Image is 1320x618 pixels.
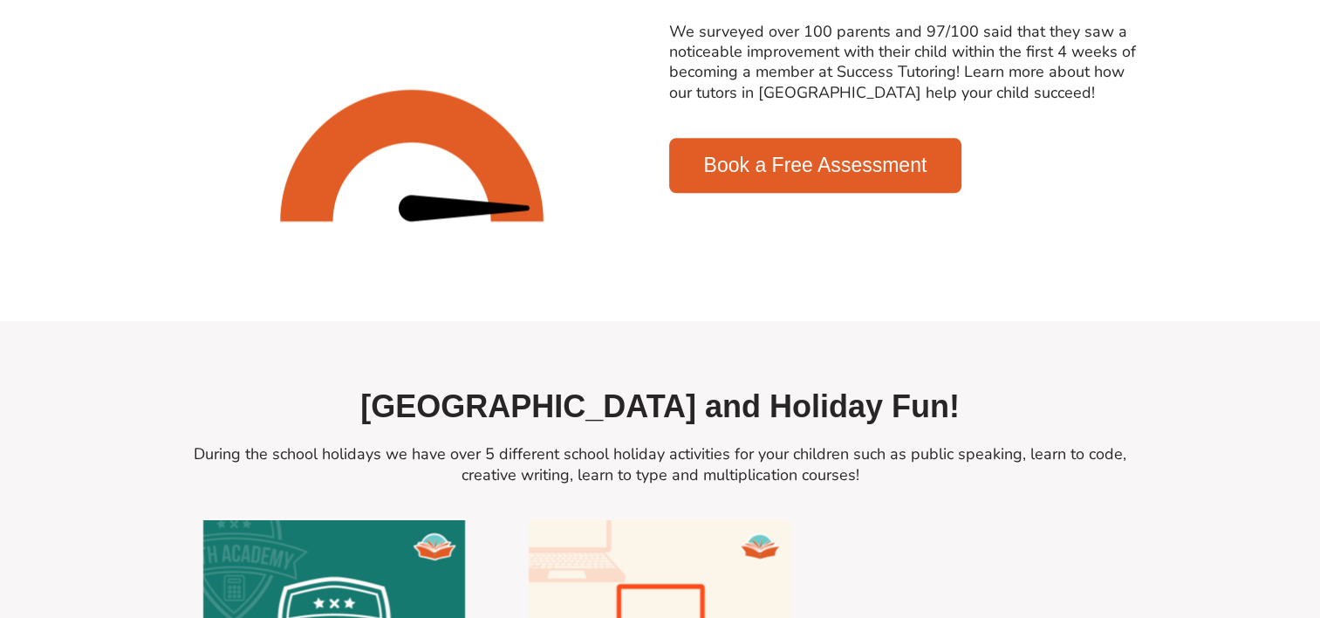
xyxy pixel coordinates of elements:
span: Book a Free Assessment [704,155,927,175]
iframe: Chat Widget [1029,422,1320,618]
h2: [GEOGRAPHIC_DATA] and Holiday Fun! [172,387,1149,428]
a: We surveyed over 100 parents and 97/100 said that they saw a noticeable improvement with their ch... [669,21,1136,103]
a: Book a Free Assessment [669,138,962,193]
a: During the school holidays we have over 5 different school holiday activities for your children s... [194,443,1126,484]
img: Untitled design-50 [277,20,547,291]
